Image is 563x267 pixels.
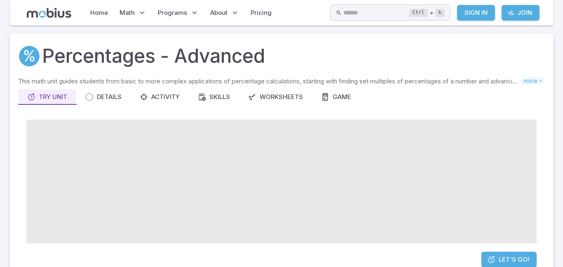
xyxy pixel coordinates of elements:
[409,9,428,17] kbd: Ctrl
[158,8,187,17] span: Programs
[27,92,67,102] div: Try Unit
[248,3,274,22] a: Pricing
[499,255,529,264] span: Let's Go!
[88,3,110,22] a: Home
[85,92,122,102] div: Details
[140,92,180,102] div: Activity
[248,92,303,102] div: Worksheets
[435,9,445,17] kbd: k
[120,8,135,17] span: Math
[18,45,40,67] a: Percentages
[18,77,520,86] p: This math unit guides students from basic to more complex applications of percentage calculations...
[457,5,495,21] a: Sign In
[321,92,351,102] div: Game
[198,92,230,102] div: Skills
[42,42,265,70] h1: Percentages - Advanced
[502,5,540,21] a: Join
[409,8,445,18] div: +
[210,8,228,17] span: About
